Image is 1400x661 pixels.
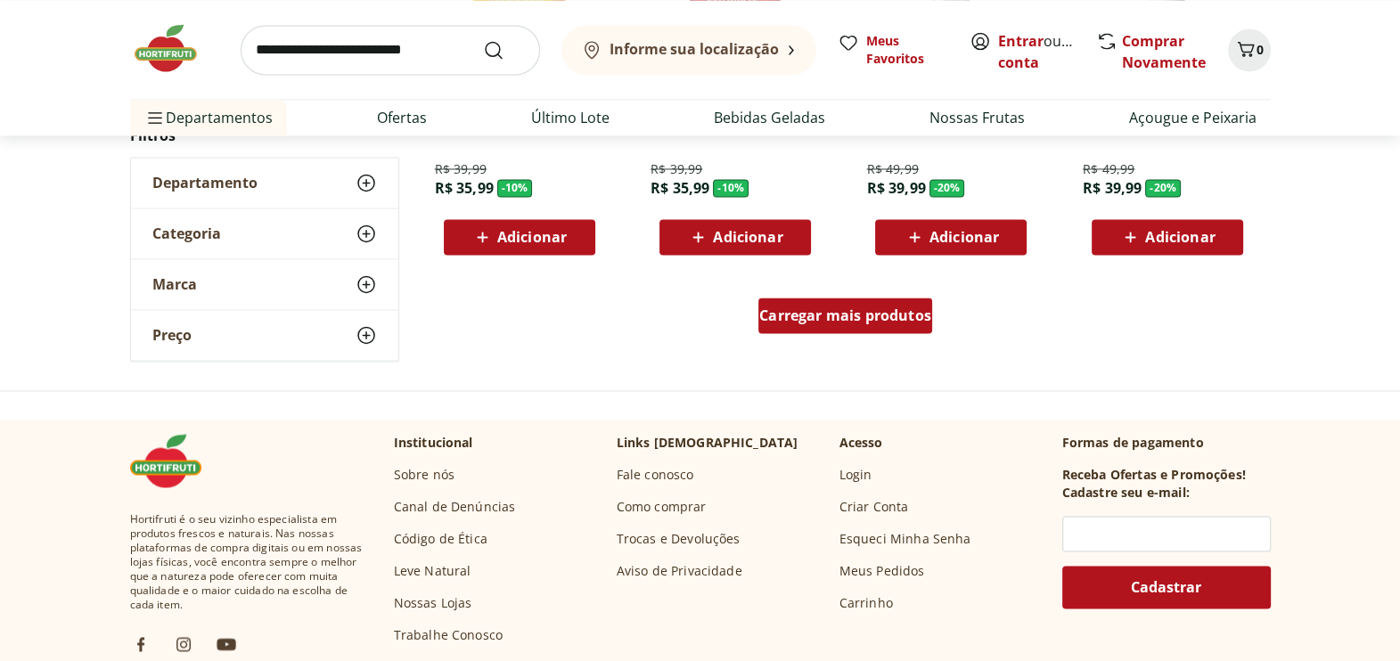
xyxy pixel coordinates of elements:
span: R$ 35,99 [435,178,494,198]
b: Informe sua localização [610,39,779,59]
a: Entrar [998,31,1044,51]
span: R$ 39,99 [1083,178,1142,198]
span: R$ 39,99 [866,178,925,198]
a: Açougue e Peixaria [1129,107,1257,128]
button: Adicionar [1092,219,1243,255]
span: Preço [152,326,192,344]
a: Comprar Novamente [1122,31,1206,72]
span: R$ 49,99 [1083,160,1134,178]
h3: Receba Ofertas e Promoções! [1062,466,1246,484]
span: Meus Favoritos [866,32,948,68]
span: R$ 39,99 [435,160,487,178]
button: Adicionar [875,219,1027,255]
h3: Cadastre seu e-mail: [1062,484,1190,502]
p: Acesso [839,434,883,452]
span: Departamentos [144,96,273,139]
a: Leve Natural [394,562,471,580]
a: Aviso de Privacidade [617,562,742,580]
a: Ofertas [377,107,427,128]
a: Criar Conta [839,498,909,516]
span: R$ 39,99 [651,160,702,178]
button: Carrinho [1228,29,1271,71]
span: Marca [152,275,197,293]
button: Preço [131,310,398,360]
a: Meus Pedidos [839,562,925,580]
span: - 10 % [497,179,533,197]
a: Trabalhe Conosco [394,626,504,644]
button: Categoria [131,208,398,258]
img: fb [130,633,151,655]
a: Último Lote [531,107,610,128]
a: Esqueci Minha Senha [839,530,971,548]
img: Hortifruti [130,434,219,487]
img: Hortifruti [130,21,219,75]
span: Adicionar [929,230,999,244]
a: Sobre nós [394,466,454,484]
a: Carrinho [839,594,893,612]
img: ig [173,633,194,655]
a: Como comprar [617,498,707,516]
a: Trocas e Devoluções [617,530,741,548]
button: Adicionar [444,219,595,255]
a: Nossas Lojas [394,594,472,612]
p: Institucional [394,434,473,452]
a: Fale conosco [617,466,694,484]
button: Submit Search [483,39,526,61]
input: search [241,25,540,75]
span: - 20 % [1145,179,1181,197]
a: Bebidas Geladas [714,107,825,128]
span: Adicionar [713,230,782,244]
a: Nossas Frutas [929,107,1025,128]
a: Carregar mais produtos [758,298,932,340]
span: Categoria [152,224,221,242]
button: Marca [131,259,398,309]
span: Adicionar [497,230,567,244]
h2: Filtros [130,118,399,153]
span: Departamento [152,174,258,192]
a: Criar conta [998,31,1096,72]
button: Cadastrar [1062,566,1271,608]
span: - 20 % [929,179,965,197]
a: Canal de Denúncias [394,498,516,516]
a: Login [839,466,872,484]
p: Links [DEMOGRAPHIC_DATA] [617,434,798,452]
span: Adicionar [1145,230,1215,244]
a: Meus Favoritos [838,32,948,68]
button: Departamento [131,158,398,208]
span: - 10 % [713,179,749,197]
span: R$ 35,99 [651,178,709,198]
button: Informe sua localização [561,25,816,75]
span: Carregar mais produtos [759,308,931,322]
a: Código de Ética [394,530,487,548]
span: 0 [1257,41,1264,58]
span: R$ 49,99 [866,160,918,178]
button: Menu [144,96,166,139]
span: ou [998,30,1077,73]
span: Cadastrar [1131,580,1201,594]
span: Hortifruti é o seu vizinho especialista em produtos frescos e naturais. Nas nossas plataformas de... [130,512,365,612]
button: Adicionar [659,219,811,255]
p: Formas de pagamento [1062,434,1271,452]
img: ytb [216,633,237,655]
